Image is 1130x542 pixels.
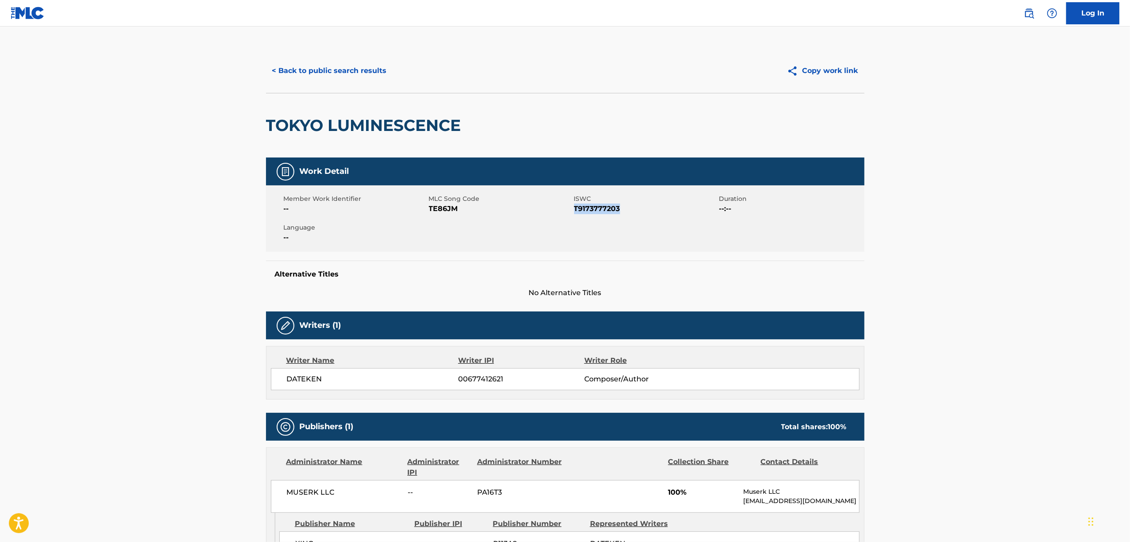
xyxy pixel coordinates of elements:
[429,204,572,214] span: TE86JM
[668,457,754,478] div: Collection Share
[1020,4,1038,22] a: Public Search
[300,166,349,177] h5: Work Detail
[1088,508,1094,535] div: Drag
[743,496,859,506] p: [EMAIL_ADDRESS][DOMAIN_NAME]
[284,194,427,204] span: Member Work Identifier
[11,7,45,19] img: MLC Logo
[300,422,354,432] h5: Publishers (1)
[414,519,486,529] div: Publisher IPI
[275,270,856,279] h5: Alternative Titles
[477,457,563,478] div: Administrator Number
[266,288,864,298] span: No Alternative Titles
[743,487,859,496] p: Muserk LLC
[828,423,847,431] span: 100 %
[284,223,427,232] span: Language
[477,487,563,498] span: PA16T3
[1066,2,1119,24] a: Log In
[458,374,584,384] span: 00677412621
[280,422,291,432] img: Publishers
[574,204,717,214] span: T9173777203
[280,320,291,331] img: Writers
[584,355,699,366] div: Writer Role
[787,65,802,77] img: Copy work link
[584,374,699,384] span: Composer/Author
[1047,8,1057,19] img: help
[287,374,459,384] span: DATEKEN
[286,457,401,478] div: Administrator Name
[458,355,584,366] div: Writer IPI
[781,422,847,432] div: Total shares:
[429,194,572,204] span: MLC Song Code
[408,457,471,478] div: Administrator IPI
[284,204,427,214] span: --
[408,487,471,498] span: --
[266,115,466,135] h2: TOKYO LUMINESCENCE
[590,519,680,529] div: Represented Writers
[280,166,291,177] img: Work Detail
[574,194,717,204] span: ISWC
[719,204,862,214] span: --:--
[286,355,459,366] div: Writer Name
[668,487,737,498] span: 100%
[719,194,862,204] span: Duration
[761,457,847,478] div: Contact Details
[1024,8,1034,19] img: search
[295,519,408,529] div: Publisher Name
[266,60,393,82] button: < Back to public search results
[493,519,583,529] div: Publisher Number
[1043,4,1061,22] div: Help
[287,487,401,498] span: MUSERK LLC
[781,60,864,82] button: Copy work link
[284,232,427,243] span: --
[300,320,341,331] h5: Writers (1)
[1086,500,1130,542] iframe: Chat Widget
